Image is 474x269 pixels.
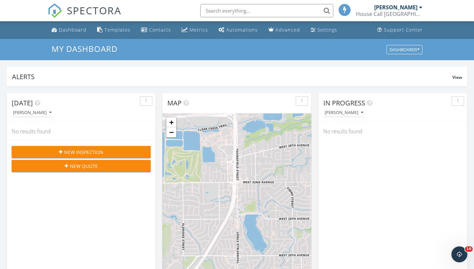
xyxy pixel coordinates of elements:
button: [PERSON_NAME] [323,108,365,117]
div: Automations [226,27,258,33]
div: [PERSON_NAME] [325,110,363,115]
input: Search everything... [200,4,333,17]
span: [DATE] [12,98,33,107]
a: Contacts [138,24,174,36]
div: Contacts [149,27,171,33]
a: Advanced [266,24,303,36]
span: Map [167,98,182,107]
div: Metrics [190,27,208,33]
a: Automations (Basic) [216,24,260,36]
a: Zoom out [166,127,176,137]
a: Settings [308,24,340,36]
a: SPECTORA [48,9,121,23]
div: No results found [318,122,467,140]
span: New Inspection [64,149,103,156]
a: Support Center [375,24,425,36]
div: Settings [317,27,337,33]
button: [PERSON_NAME] [12,108,53,117]
a: Metrics [179,24,211,36]
div: Dashboard [59,27,86,33]
div: Dashboards [390,47,419,52]
div: Advanced [275,27,300,33]
div: House Call Denver [356,11,422,17]
img: The Best Home Inspection Software - Spectora [48,3,62,18]
a: Zoom in [166,117,176,127]
span: View [452,74,462,80]
span: In Progress [323,98,365,107]
iframe: Intercom live chat [451,246,467,262]
a: Templates [94,24,133,36]
a: Dashboard [49,24,89,36]
button: New Quote [12,160,151,172]
div: No results found [7,122,156,140]
span: My Dashboard [52,43,117,54]
span: New Quote [70,163,98,170]
div: Alerts [12,72,452,81]
span: 10 [465,246,473,252]
div: [PERSON_NAME] [374,4,417,11]
button: Dashboards [387,45,422,54]
button: New Inspection [12,146,151,158]
div: [PERSON_NAME] [13,110,52,115]
div: Support Center [384,27,423,33]
div: Templates [104,27,130,33]
span: SPECTORA [67,3,121,17]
